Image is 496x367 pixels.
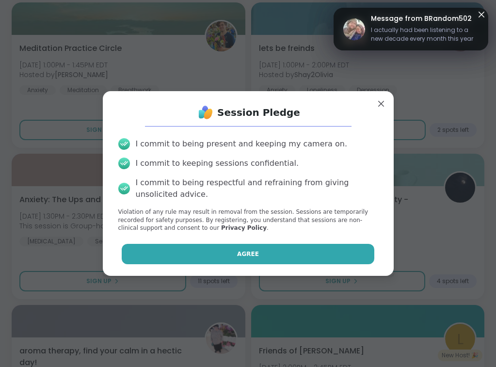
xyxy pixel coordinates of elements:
img: ShareWell Logo [196,103,215,122]
button: Agree [122,244,374,264]
a: Privacy Policy [221,224,267,231]
div: I commit to being respectful and refraining from giving unsolicited advice. [136,177,378,200]
div: I commit to being present and keeping my camera on. [136,138,347,150]
div: I commit to keeping sessions confidential. [136,158,299,169]
p: Violation of any rule may result in removal from the session. Sessions are temporarily recorded f... [118,208,378,232]
h1: Session Pledge [217,106,300,119]
span: Agree [237,250,259,258]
